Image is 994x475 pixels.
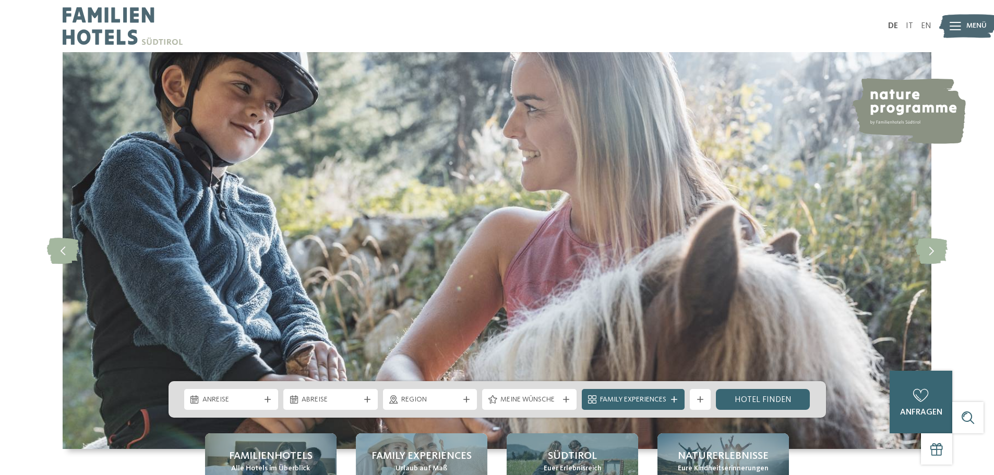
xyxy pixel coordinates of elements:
span: Meine Wünsche [500,395,558,405]
span: Urlaub auf Maß [396,464,447,474]
span: Alle Hotels im Überblick [231,464,310,474]
span: Familienhotels [229,449,313,464]
span: Anreise [202,395,260,405]
a: DE [888,22,898,30]
span: Naturerlebnisse [678,449,769,464]
a: anfragen [890,371,952,433]
span: Region [401,395,459,405]
span: Family Experiences [372,449,472,464]
span: Euer Erlebnisreich [544,464,602,474]
a: EN [921,22,931,30]
span: Eure Kindheitserinnerungen [678,464,769,474]
a: Hotel finden [716,389,810,410]
span: anfragen [900,408,942,417]
span: Menü [966,21,987,31]
span: Südtirol [548,449,597,464]
img: nature programme by Familienhotels Südtirol [851,78,966,144]
a: IT [906,22,913,30]
span: Abreise [302,395,360,405]
img: Familienhotels Südtirol: The happy family places [63,52,931,449]
span: Family Experiences [600,395,666,405]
